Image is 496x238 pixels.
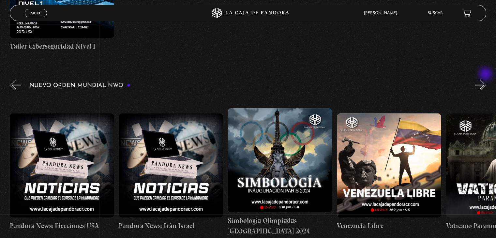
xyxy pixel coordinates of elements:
a: Buscar [428,11,443,15]
span: Cerrar [28,16,44,21]
h4: Venezuela Libre [337,221,441,231]
h3: Nuevo Orden Mundial NWO [29,82,130,89]
a: View your shopping cart [462,8,471,17]
h4: Taller Ciberseguridad Nivel I [10,41,114,52]
h4: Pandora News: Elecciones USA [10,221,114,231]
span: Menu [31,11,41,15]
button: Previous [10,79,21,90]
h4: Simbología Olimpiadas [GEOGRAPHIC_DATA] 2024 [228,216,332,236]
span: [PERSON_NAME] [361,11,404,15]
h4: Pandora News: Irán Israel [119,221,223,231]
button: Next [475,79,486,90]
